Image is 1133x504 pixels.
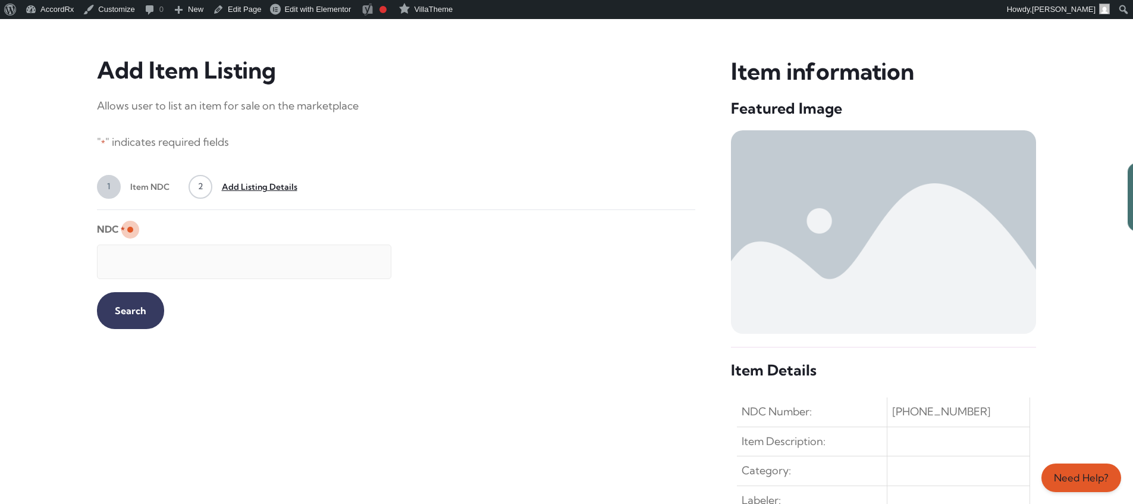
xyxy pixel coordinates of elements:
span: Category: [742,461,791,480]
p: " " indicates required fields [97,133,696,152]
input: Search [97,292,164,329]
span: Item Description: [742,432,826,451]
div: Focus keyphrase not set [379,6,387,13]
span: 2 [189,175,212,199]
span: Edit with Elementor [284,5,351,14]
h3: Item information [731,57,1036,87]
span: NDC Number: [742,402,812,421]
span: Add Listing Details [212,175,297,199]
a: 2Add Listing Details [189,175,297,199]
p: Allows user to list an item for sale on the marketplace [97,96,696,115]
label: NDC [97,220,125,239]
h5: Featured Image [731,99,1036,118]
h5: Item Details [731,361,1036,380]
a: Need Help? [1041,464,1121,492]
span: Item NDC [121,175,170,199]
span: 1 [97,175,121,199]
span: [PHONE_NUMBER] [892,402,991,421]
span: [PERSON_NAME] [1032,5,1096,14]
h3: Add Item Listing [97,57,696,84]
